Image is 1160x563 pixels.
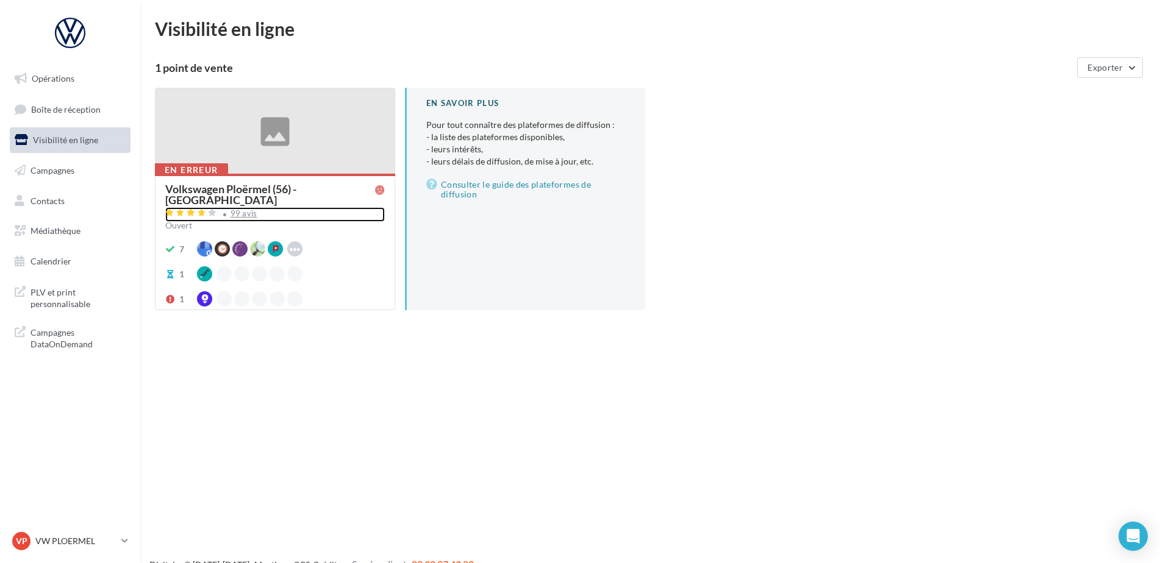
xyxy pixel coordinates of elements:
[7,127,133,153] a: Visibilité en ligne
[155,62,1072,73] div: 1 point de vente
[426,119,626,168] p: Pour tout connaître des plateformes de diffusion :
[7,188,133,214] a: Contacts
[7,66,133,91] a: Opérations
[426,97,626,109] div: En savoir plus
[30,195,65,205] span: Contacts
[33,135,98,145] span: Visibilité en ligne
[7,218,133,244] a: Médiathèque
[155,19,1145,38] div: Visibilité en ligne
[7,319,133,355] a: Campagnes DataOnDemand
[1087,62,1123,73] span: Exporter
[231,210,257,218] div: 99 avis
[426,131,626,143] li: - la liste des plateformes disponibles,
[7,249,133,274] a: Calendrier
[7,96,133,122] a: Boîte de réception
[165,220,192,230] span: Ouvert
[426,177,626,202] a: Consulter le guide des plateformes de diffusion
[31,104,101,114] span: Boîte de réception
[10,529,131,553] a: VP VW PLOERMEL
[165,183,375,205] div: Volkswagen Ploërmel (56) - [GEOGRAPHIC_DATA]
[155,163,228,177] div: En erreur
[32,73,74,83] span: Opérations
[35,535,116,547] p: VW PLOERMEL
[426,143,626,155] li: - leurs intérêts,
[165,207,385,222] a: 99 avis
[426,155,626,168] li: - leurs délais de diffusion, de mise à jour, etc.
[7,279,133,315] a: PLV et print personnalisable
[1077,57,1143,78] button: Exporter
[1119,522,1148,551] div: Open Intercom Messenger
[179,268,184,280] div: 1
[16,535,27,547] span: VP
[30,165,74,175] span: Campagnes
[7,158,133,183] a: Campagnes
[30,324,126,350] span: Campagnes DataOnDemand
[179,293,184,305] div: 1
[30,284,126,310] span: PLV et print personnalisable
[179,243,184,255] div: 7
[30,256,71,266] span: Calendrier
[30,225,81,236] span: Médiathèque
